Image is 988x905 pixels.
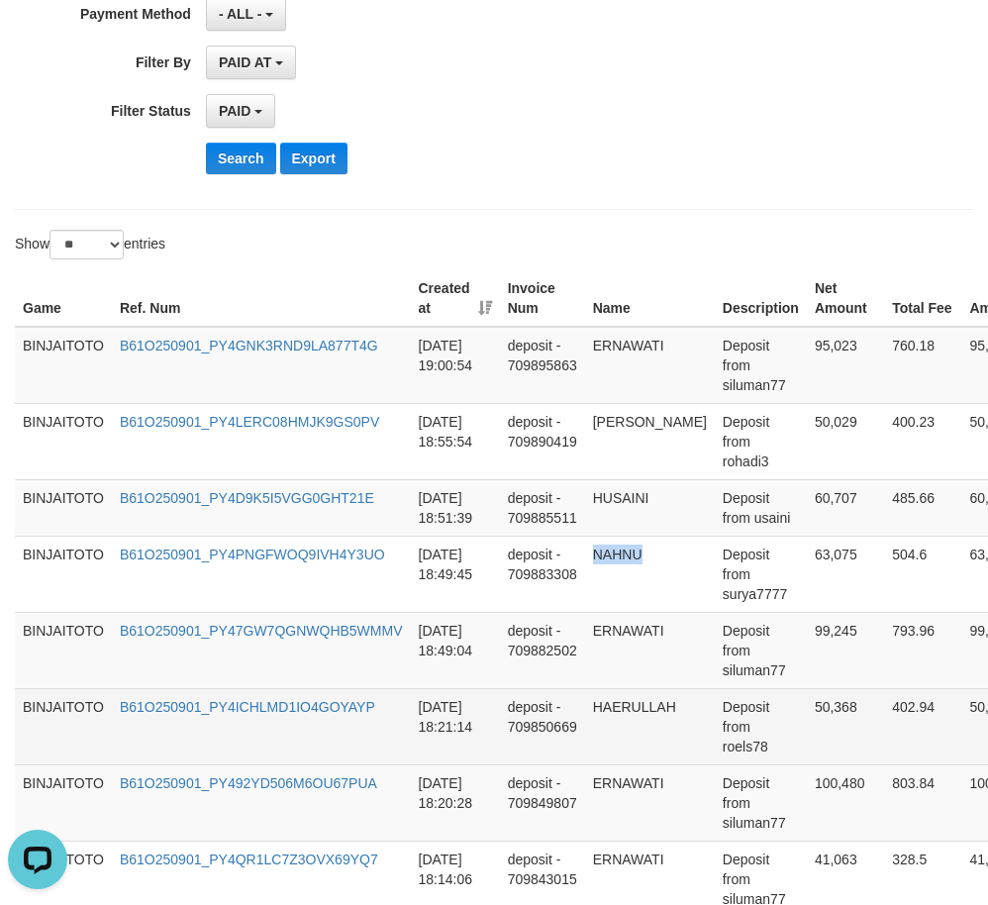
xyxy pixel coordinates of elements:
td: 803.84 [884,764,961,841]
th: Game [15,270,112,327]
td: 400.23 [884,403,961,479]
td: [DATE] 18:49:45 [411,536,500,612]
td: HAERULLAH [585,688,715,764]
td: Deposit from usaini [715,479,807,536]
td: deposit - 709882502 [500,612,585,688]
td: BINJAITOTO [15,612,112,688]
td: deposit - 709895863 [500,327,585,404]
td: [DATE] 18:55:54 [411,403,500,479]
td: ERNAWATI [585,327,715,404]
td: deposit - 709883308 [500,536,585,612]
a: B61O250901_PY4GNK3RND9LA877T4G [120,338,378,353]
td: 50,029 [807,403,884,479]
th: Description [715,270,807,327]
td: Deposit from siluman77 [715,612,807,688]
th: Total Fee [884,270,961,327]
td: BINJAITOTO [15,327,112,404]
td: ERNAWATI [585,612,715,688]
td: 100,480 [807,764,884,841]
a: B61O250901_PY4ICHLMD1IO4GOYAYP [120,699,375,715]
td: 402.94 [884,688,961,764]
label: Show entries [15,230,165,259]
span: PAID AT [219,54,271,70]
td: Deposit from surya7777 [715,536,807,612]
td: [PERSON_NAME] [585,403,715,479]
td: deposit - 709850669 [500,688,585,764]
a: B61O250901_PY4QR1LC7Z3OVX69YQ7 [120,852,378,867]
td: [DATE] 18:21:14 [411,688,500,764]
th: Net Amount [807,270,884,327]
td: [DATE] 19:00:54 [411,327,500,404]
td: BINJAITOTO [15,536,112,612]
a: B61O250901_PY492YD506M6OU67PUA [120,775,377,791]
span: - ALL - [219,6,262,22]
td: NAHNU [585,536,715,612]
td: BINJAITOTO [15,688,112,764]
td: deposit - 709849807 [500,764,585,841]
td: deposit - 709885511 [500,479,585,536]
td: Deposit from rohadi3 [715,403,807,479]
td: [DATE] 18:51:39 [411,479,500,536]
td: Deposit from roels78 [715,688,807,764]
button: Open LiveChat chat widget [8,8,67,67]
button: PAID [206,94,275,128]
td: 63,075 [807,536,884,612]
td: 95,023 [807,327,884,404]
td: 485.66 [884,479,961,536]
button: Search [206,143,276,174]
td: ERNAWATI [585,764,715,841]
th: Ref. Num [112,270,411,327]
td: 504.6 [884,536,961,612]
th: Invoice Num [500,270,585,327]
span: PAID [219,103,250,119]
a: B61O250901_PY4D9K5I5VGG0GHT21E [120,490,374,506]
th: Created at: activate to sort column ascending [411,270,500,327]
td: BINJAITOTO [15,403,112,479]
a: B61O250901_PY47GW7QGNWQHB5WMMV [120,623,403,639]
button: Export [280,143,347,174]
td: [DATE] 18:49:04 [411,612,500,688]
td: 760.18 [884,327,961,404]
td: deposit - 709890419 [500,403,585,479]
td: BINJAITOTO [15,479,112,536]
a: B61O250901_PY4PNGFWOQ9IVH4Y3UO [120,547,385,562]
td: 60,707 [807,479,884,536]
td: 99,245 [807,612,884,688]
td: 50,368 [807,688,884,764]
th: Name [585,270,715,327]
td: Deposit from siluman77 [715,327,807,404]
button: PAID AT [206,46,296,79]
td: [DATE] 18:20:28 [411,764,500,841]
td: 793.96 [884,612,961,688]
td: BINJAITOTO [15,764,112,841]
a: B61O250901_PY4LERC08HMJK9GS0PV [120,414,379,430]
td: HUSAINI [585,479,715,536]
select: Showentries [49,230,124,259]
td: Deposit from siluman77 [715,764,807,841]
